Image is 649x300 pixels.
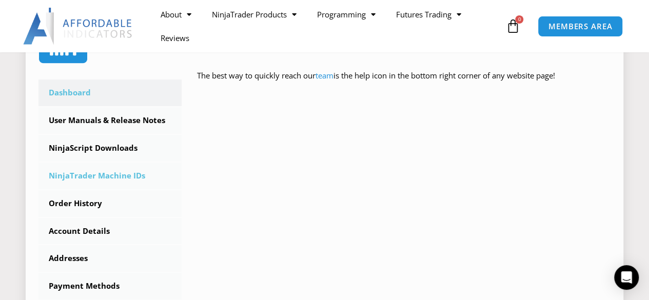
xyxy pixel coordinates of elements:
a: Payment Methods [38,273,182,299]
span: 0 [515,15,523,24]
a: 0 [490,11,535,41]
a: About [150,3,202,26]
nav: Menu [150,3,503,50]
a: User Manuals & Release Notes [38,107,182,134]
a: team [316,70,333,81]
a: Account Details [38,218,182,245]
p: The best way to quickly reach our is the help icon in the bottom right corner of any website page! [197,69,611,97]
a: NinjaTrader Machine IDs [38,163,182,189]
a: Order History [38,190,182,217]
div: Open Intercom Messenger [614,265,639,290]
a: NinjaScript Downloads [38,135,182,162]
img: LogoAI | Affordable Indicators – NinjaTrader [23,8,133,45]
a: NinjaTrader Products [202,3,307,26]
a: Programming [307,3,386,26]
span: MEMBERS AREA [548,23,613,30]
a: MEMBERS AREA [538,16,623,37]
a: Addresses [38,245,182,272]
a: Reviews [150,26,200,50]
a: Futures Trading [386,3,471,26]
a: Dashboard [38,79,182,106]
